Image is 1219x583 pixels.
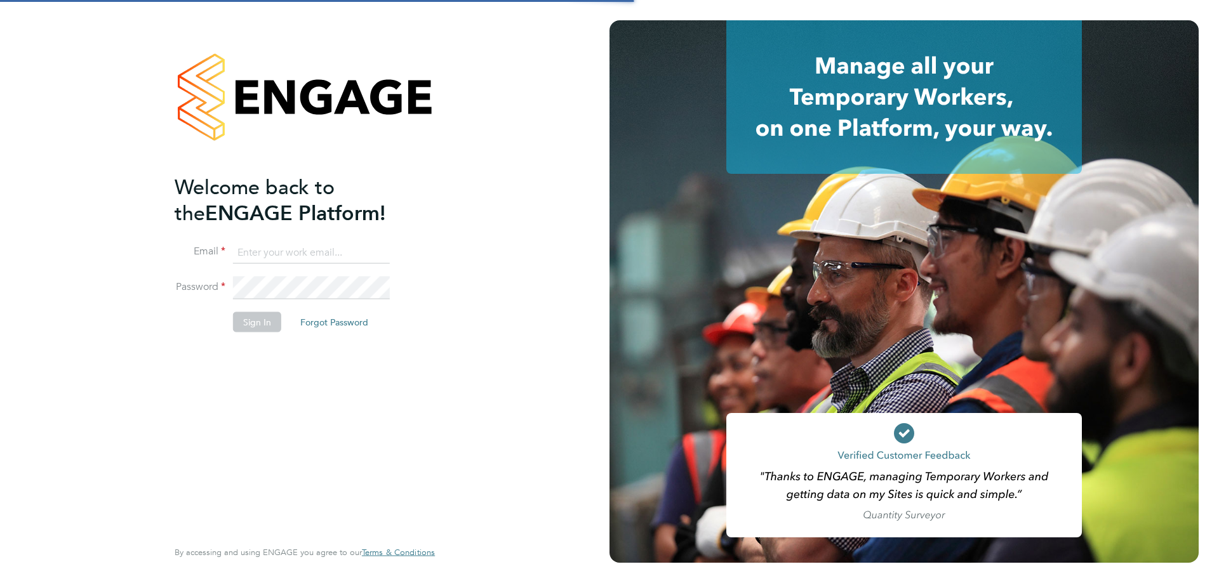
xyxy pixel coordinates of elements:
span: Terms & Conditions [362,547,435,558]
button: Forgot Password [290,312,378,332]
span: Welcome back to the [175,174,335,225]
span: By accessing and using ENGAGE you agree to our [175,547,435,558]
label: Email [175,245,225,258]
a: Terms & Conditions [362,547,435,558]
label: Password [175,280,225,294]
h2: ENGAGE Platform! [175,174,422,226]
input: Enter your work email... [233,241,390,264]
button: Sign In [233,312,281,332]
